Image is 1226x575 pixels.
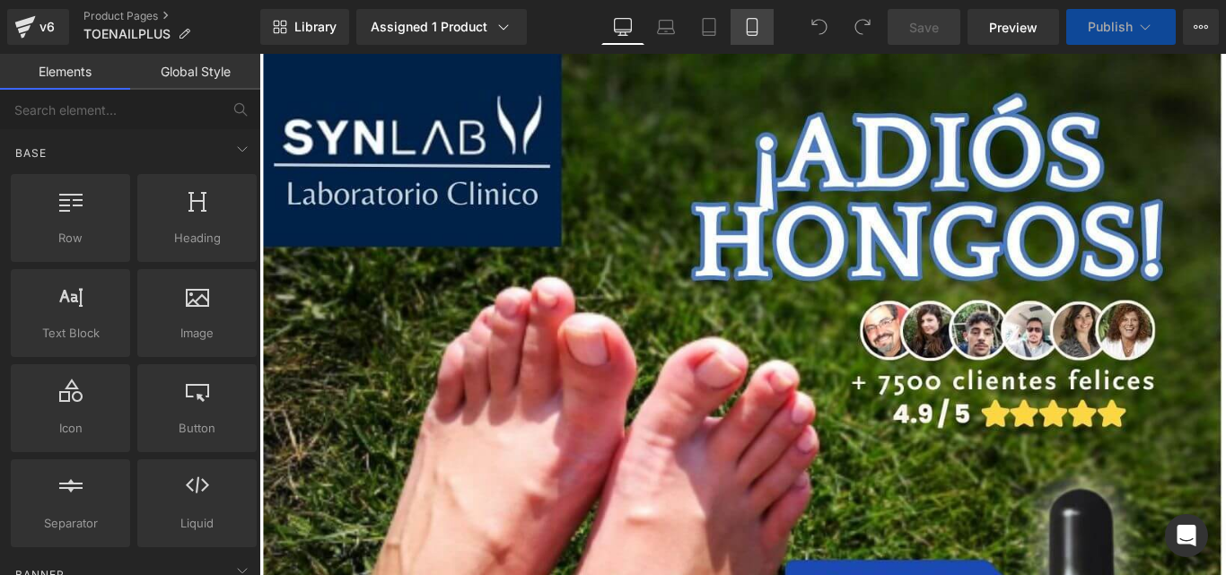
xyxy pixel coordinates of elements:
a: Product Pages [83,9,260,23]
a: Tablet [687,9,731,45]
a: Laptop [644,9,687,45]
a: Global Style [130,54,260,90]
span: Liquid [143,514,251,533]
span: Base [13,144,48,161]
div: Open Intercom Messenger [1165,514,1208,557]
span: Library [294,19,337,35]
span: Row [16,229,125,248]
span: Heading [143,229,251,248]
a: Mobile [731,9,774,45]
div: v6 [36,15,58,39]
span: Preview [989,18,1038,37]
span: Icon [16,419,125,438]
button: More [1183,9,1219,45]
span: Button [143,419,251,438]
span: Save [909,18,939,37]
span: Separator [16,514,125,533]
a: Preview [968,9,1059,45]
button: Undo [801,9,837,45]
div: Assigned 1 Product [371,18,512,36]
a: Desktop [601,9,644,45]
a: New Library [260,9,349,45]
span: Text Block [16,324,125,343]
span: Publish [1088,20,1133,34]
button: Publish [1066,9,1176,45]
span: Image [143,324,251,343]
button: Redo [845,9,880,45]
span: TOENAILPLUS [83,27,171,41]
a: v6 [7,9,69,45]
